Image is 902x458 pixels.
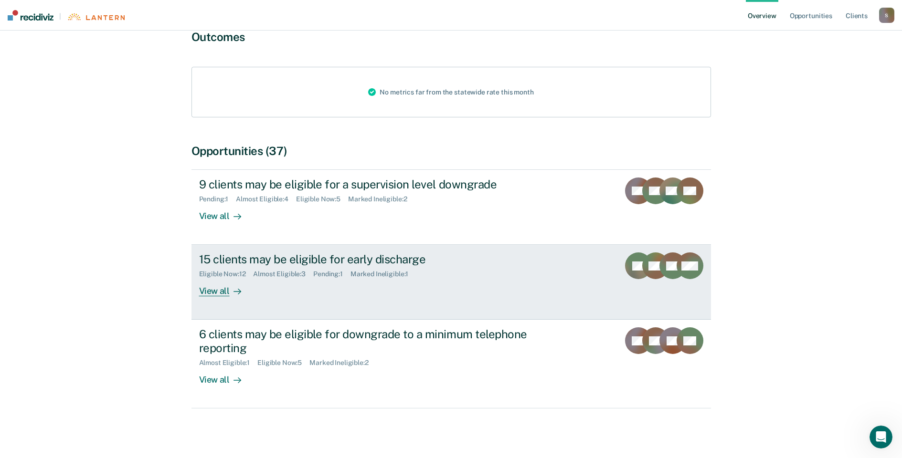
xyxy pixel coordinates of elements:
div: Almost Eligible : 1 [199,359,258,367]
div: Pending : 1 [199,195,236,203]
div: 9 clients may be eligible for a supervision level downgrade [199,177,534,191]
div: Marked Ineligible : 2 [309,359,376,367]
div: Eligible Now : 5 [296,195,348,203]
div: Outcomes [191,30,711,44]
button: S [879,8,894,23]
div: View all [199,278,253,297]
iframe: Intercom live chat [870,426,892,448]
div: Eligible Now : 5 [257,359,309,367]
div: 15 clients may be eligible for early discharge [199,252,534,266]
span: | [53,12,67,21]
div: 6 clients may be eligible for downgrade to a minimum telephone reporting [199,327,534,355]
div: Almost Eligible : 3 [253,270,313,278]
div: View all [199,367,253,385]
a: 9 clients may be eligible for a supervision level downgradePending:1Almost Eligible:4Eligible Now... [191,169,711,245]
div: Opportunities (37) [191,144,711,158]
div: Pending : 1 [313,270,350,278]
div: View all [199,203,253,222]
img: Lantern [67,13,125,21]
div: Almost Eligible : 4 [236,195,296,203]
a: 6 clients may be eligible for downgrade to a minimum telephone reportingAlmost Eligible:1Eligible... [191,320,711,408]
div: Marked Ineligible : 1 [350,270,416,278]
a: | [8,10,125,21]
div: Marked Ineligible : 2 [348,195,414,203]
div: Eligible Now : 12 [199,270,254,278]
a: 15 clients may be eligible for early dischargeEligible Now:12Almost Eligible:3Pending:1Marked Ine... [191,245,711,320]
div: No metrics far from the statewide rate this month [361,67,541,117]
img: Recidiviz [8,10,53,21]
